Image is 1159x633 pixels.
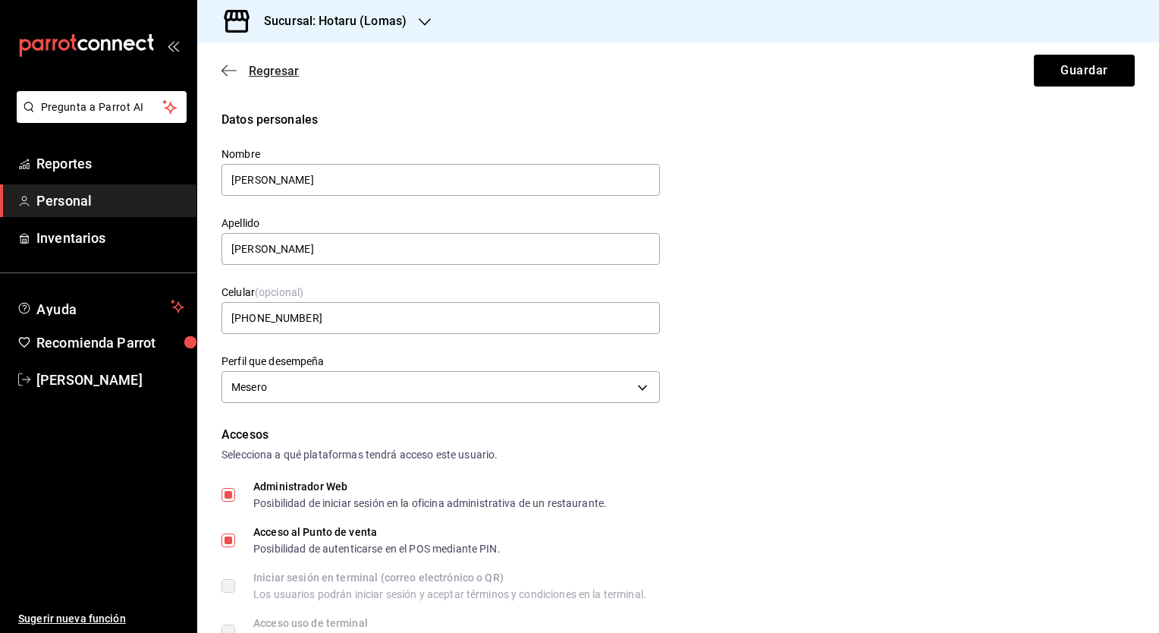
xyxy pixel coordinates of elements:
label: Apellido [221,218,660,228]
div: Posibilidad de iniciar sesión en la oficina administrativa de un restaurante. [253,498,607,509]
font: Reportes [36,156,92,172]
span: (opcional) [255,286,303,298]
h3: Sucursal: Hotaru (Lomas) [252,12,407,30]
font: Inventarios [36,230,105,246]
div: Iniciar sesión en terminal (correo electrónico o QR) [253,572,646,583]
div: Datos personales [221,111,1135,129]
span: Ayuda [36,298,165,316]
a: Pregunta a Parrot AI [11,110,187,126]
label: Perfil que desempeña [221,356,660,367]
button: open_drawer_menu [167,39,179,52]
div: Accesos [221,426,1135,444]
button: Guardar [1034,55,1135,87]
div: Administrador Web [253,481,607,492]
div: Acceso uso de terminal [253,618,724,628]
font: [PERSON_NAME] [36,372,143,388]
button: Regresar [221,64,299,78]
span: Pregunta a Parrot AI [41,99,163,115]
label: Celular [221,287,660,298]
font: Sugerir nueva función [18,613,126,625]
button: Pregunta a Parrot AI [17,91,187,123]
div: Selecciona a qué plataformas tendrá acceso este usuario. [221,447,1135,463]
div: Posibilidad de autenticarse en el POS mediante PIN. [253,543,501,554]
font: Personal [36,193,92,209]
span: Regresar [249,64,299,78]
div: Acceso al Punto de venta [253,527,501,537]
div: Mesero [221,371,660,403]
div: Los usuarios podrán iniciar sesión y aceptar términos y condiciones en la terminal. [253,589,646,600]
label: Nombre [221,149,660,159]
font: Recomienda Parrot [36,335,155,351]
